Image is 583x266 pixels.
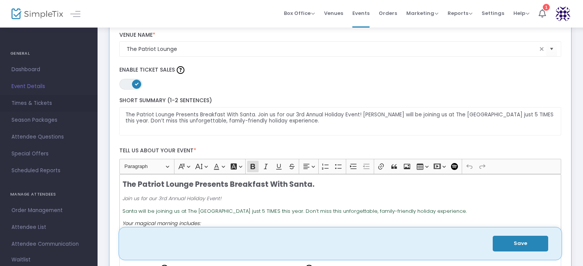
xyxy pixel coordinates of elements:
[11,115,86,125] span: Season Packages
[11,98,86,108] span: Times & Tickets
[116,143,565,159] label: Tell us about your event
[122,220,200,227] i: Your magical morning includes:
[513,10,529,17] span: Help
[124,162,164,171] span: Paragraph
[448,10,472,17] span: Reports
[119,96,212,104] span: Short Summary (1-2 Sentences)
[121,161,173,173] button: Paragraph
[324,3,343,23] span: Venues
[10,46,87,61] h4: GENERAL
[119,159,562,174] div: Editor toolbar
[11,166,86,176] span: Scheduled Reports
[11,256,31,264] span: Waitlist
[11,149,86,159] span: Special Offers
[11,239,86,249] span: Attendee Communication
[11,82,86,91] span: Event Details
[537,44,546,54] span: clear
[122,179,314,189] strong: The Patriot Lounge Presents Breakfast With Santa.
[546,41,557,57] button: Select
[11,206,86,215] span: Order Management
[119,64,562,76] label: Enable Ticket Sales
[482,3,504,23] span: Settings
[406,10,438,17] span: Marketing
[127,45,537,53] input: Select Venue
[119,174,562,251] div: Rich Text Editor, main
[119,32,562,39] label: Venue Name
[352,3,370,23] span: Events
[10,187,87,202] h4: MANAGE ATTENDEES
[122,195,221,202] i: Join us for our 3rd Annual Holiday Event!
[11,132,86,142] span: Attendee Questions
[11,222,86,232] span: Attendee List
[11,65,86,75] span: Dashboard
[122,207,467,215] span: Santa will be joining us at The [GEOGRAPHIC_DATA] just 5 TIMES this year. Don’t miss this unforge...
[543,4,550,11] div: 1
[135,82,138,86] span: ON
[493,236,548,251] button: Save
[284,10,315,17] span: Box Office
[379,3,397,23] span: Orders
[177,66,184,74] img: question-mark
